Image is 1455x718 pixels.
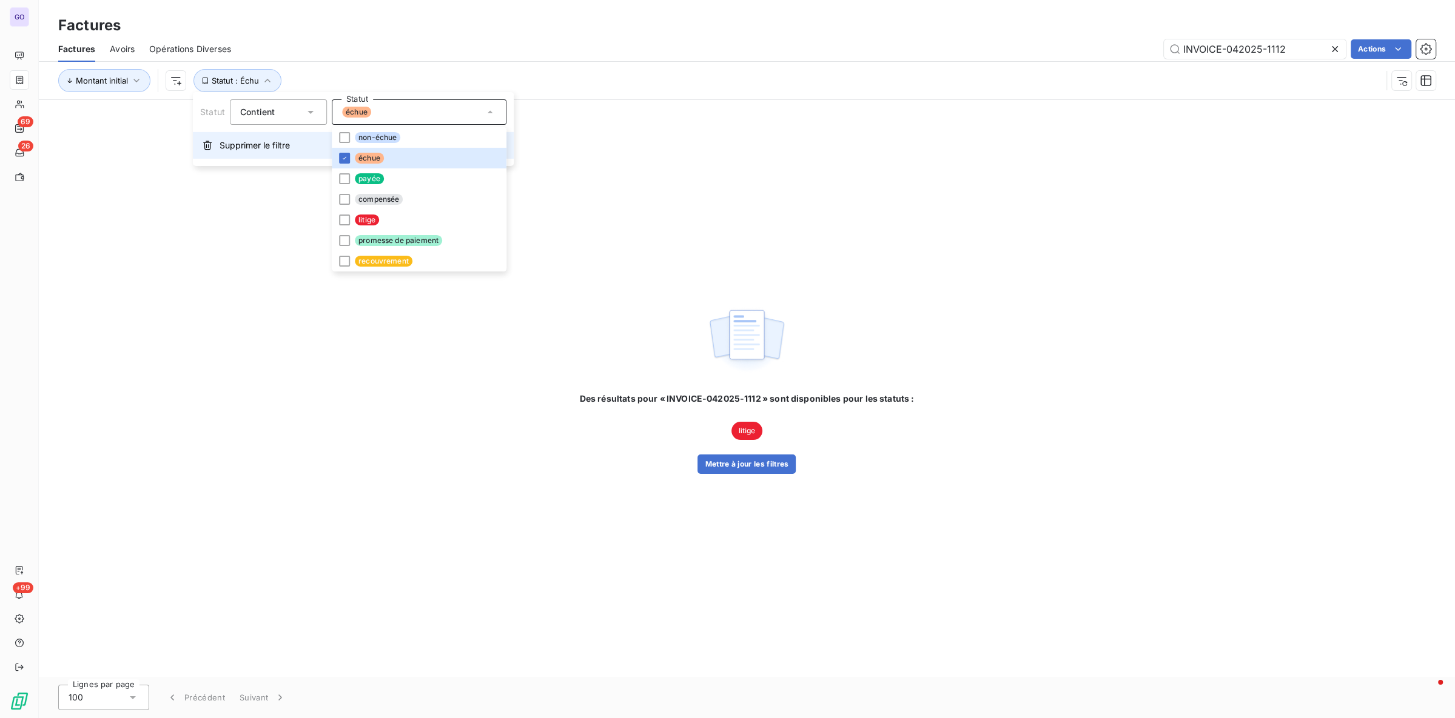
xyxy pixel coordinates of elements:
span: compensée [355,194,403,205]
span: Contient [240,107,275,117]
h3: Factures [58,15,121,36]
button: Actions [1351,39,1411,59]
span: recouvrement [355,256,412,267]
img: Logo LeanPay [10,691,29,711]
span: litige [731,422,763,440]
button: Statut : Échu [193,69,281,92]
iframe: Intercom live chat [1414,677,1443,706]
span: échue [342,107,371,118]
div: GO [10,7,29,27]
button: Montant initial [58,69,150,92]
img: empty state [708,303,785,378]
button: Précédent [159,685,232,710]
span: 26 [18,141,33,151]
span: Des résultats pour « INVOICE-042025-1112 » sont disponibles pour les statuts : [580,393,915,405]
span: promesse de paiement [355,235,442,246]
span: +99 [13,582,33,593]
input: Rechercher [1164,39,1346,59]
span: 100 [69,691,83,703]
span: non-échue [355,132,400,143]
span: 69 [18,116,33,127]
button: Mettre à jour les filtres [697,454,796,474]
button: Supprimer le filtre [193,132,514,159]
span: Statut : Échu [212,76,259,85]
span: Factures [58,43,95,55]
span: Opérations Diverses [149,43,231,55]
span: Supprimer le filtre [220,139,290,151]
button: Suivant [232,685,294,710]
span: Montant initial [76,76,128,85]
span: litige [355,214,379,225]
span: échue [355,153,384,164]
span: payée [355,173,384,184]
span: Statut [200,107,225,117]
span: Avoirs [110,43,135,55]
